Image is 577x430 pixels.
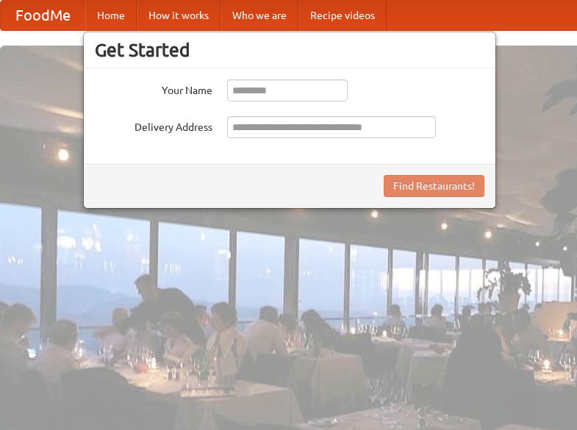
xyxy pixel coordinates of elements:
[85,1,137,30] a: Home
[221,1,298,30] a: Who we are
[1,1,85,30] a: FoodMe
[137,1,221,30] a: How it works
[95,39,484,61] h3: Get Started
[95,116,212,135] label: Delivery Address
[384,175,484,197] button: Find Restaurants!
[95,79,212,98] label: Your Name
[298,1,387,30] a: Recipe videos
